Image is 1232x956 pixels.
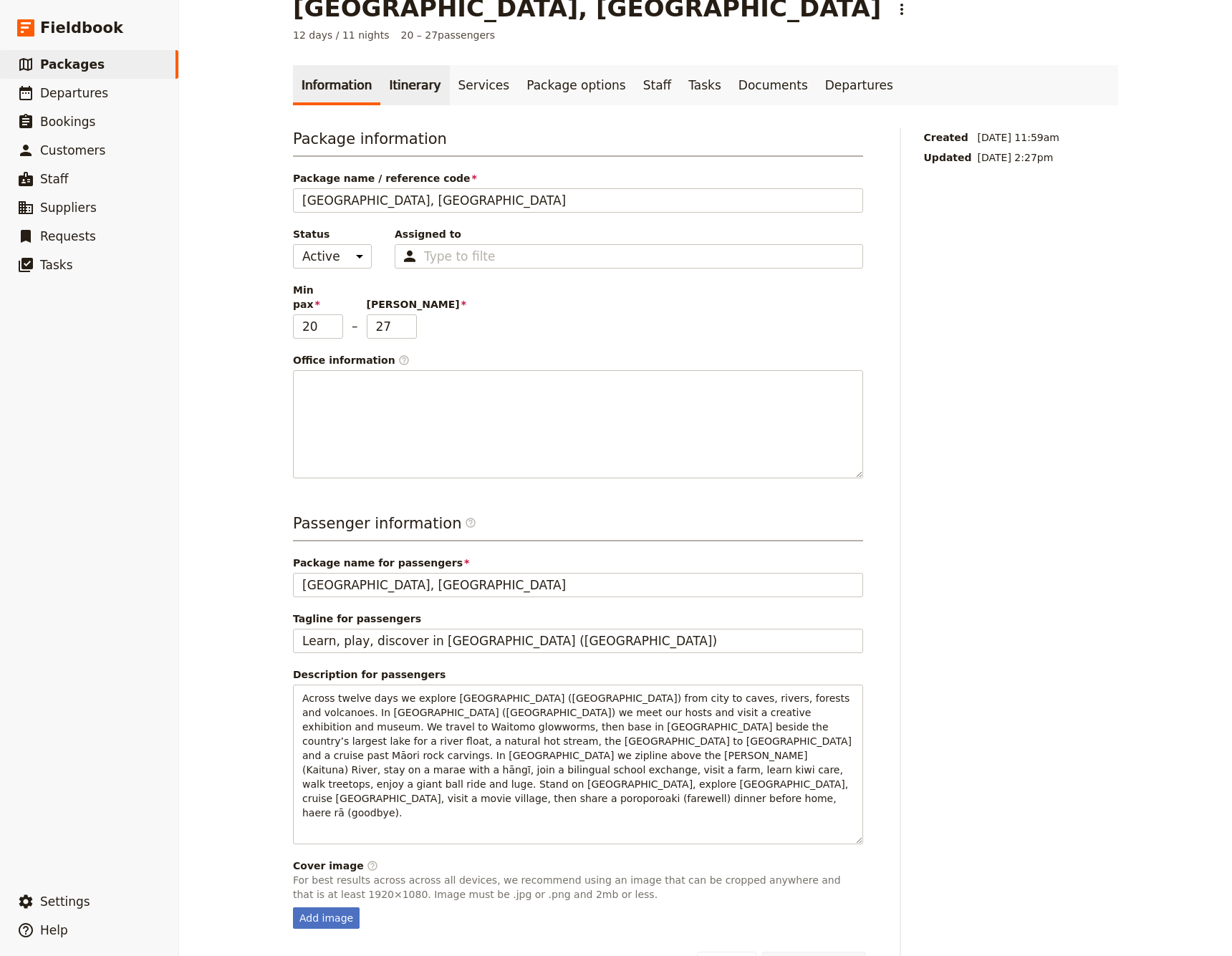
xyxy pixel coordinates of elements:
a: Package options [518,65,634,105]
span: Bookings [40,115,95,129]
a: Tasks [680,65,730,105]
span: Customers [40,143,105,158]
span: Package name / reference code [293,171,863,185]
span: Help [40,923,68,937]
span: Requests [40,229,96,243]
h3: Passenger information [293,513,863,541]
select: Status [293,244,372,269]
div: Add image [293,907,360,929]
a: Staff [635,65,680,105]
a: Itinerary [380,65,449,105]
span: ​ [465,517,476,528]
span: Created [924,130,972,145]
span: Tasks [40,258,73,272]
span: Across twelve days we explore [GEOGRAPHIC_DATA] ([GEOGRAPHIC_DATA]) from city to caves, rivers, f... [302,692,855,819]
span: Tagline for passengers [293,612,863,626]
span: ​ [398,354,410,366]
span: ​ [367,860,378,871]
input: Min pax [293,314,343,339]
span: Packages [40,57,105,72]
span: Package name for passengers [293,556,863,570]
span: 20 – 27 passengers [401,28,496,42]
span: Assigned to [395,227,863,241]
div: Office information [293,353,863,367]
span: Min pax [293,283,343,312]
input: [PERSON_NAME] [367,314,417,339]
span: Fieldbook [40,17,123,39]
span: [PERSON_NAME] [367,297,417,312]
span: Updated [924,150,972,165]
span: [DATE] 2:27pm [978,150,1059,165]
a: Documents [730,65,817,105]
input: Assigned to [424,248,496,265]
a: Information [293,65,380,105]
span: Suppliers [40,201,97,215]
input: Tagline for passengers [293,629,863,653]
span: 12 days / 11 nights [293,28,390,42]
h3: Package information [293,128,863,157]
span: – [352,317,358,339]
span: ​ [465,517,476,534]
a: Departures [817,65,902,105]
span: Status [293,227,372,241]
div: Cover image [293,859,863,873]
a: Services [450,65,519,105]
span: Settings [40,894,90,909]
span: [DATE] 11:59am [978,130,1059,145]
div: Description for passengers [293,667,863,682]
span: Departures [40,86,108,100]
p: For best results across across all devices, we recommend using an image that can be cropped anywh... [293,873,863,902]
input: Package name / reference code [293,188,863,213]
span: Staff [40,172,69,186]
input: Package name for passengers [293,573,863,597]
